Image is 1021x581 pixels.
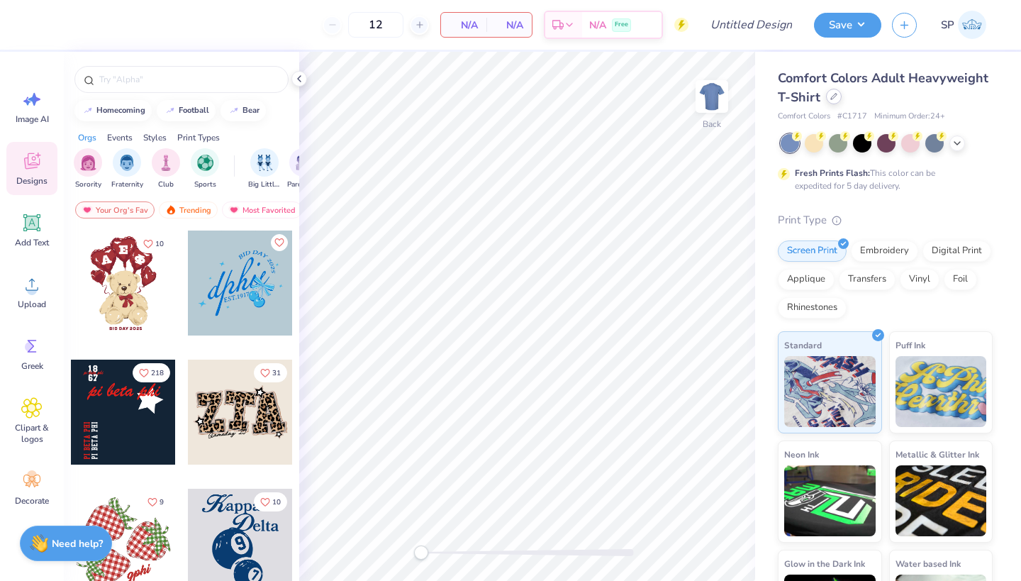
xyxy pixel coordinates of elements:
span: Free [615,20,628,30]
span: Sports [194,179,216,190]
span: Sorority [75,179,101,190]
img: Stephen Peralta [958,11,986,39]
img: trend_line.gif [82,106,94,115]
div: Accessibility label [414,546,428,560]
input: Try "Alpha" [98,72,279,87]
div: Embroidery [851,240,918,262]
img: Standard [784,356,876,427]
button: Like [133,363,170,382]
span: Metallic & Glitter Ink [896,447,979,462]
img: Sorority Image [80,155,96,171]
div: bear [242,106,260,114]
div: football [179,106,209,114]
img: Metallic & Glitter Ink [896,465,987,536]
div: Most Favorited [222,201,302,218]
span: Minimum Order: 24 + [874,111,945,123]
button: filter button [191,148,219,190]
span: Neon Ink [784,447,819,462]
span: SP [941,17,954,33]
span: Decorate [15,495,49,507]
span: Parent's Weekend [287,179,320,190]
div: Vinyl [900,269,939,290]
button: filter button [111,148,143,190]
img: most_fav.gif [82,205,93,215]
div: Foil [944,269,977,290]
div: homecoming [96,106,145,114]
button: Like [271,234,288,251]
span: Image AI [16,114,49,125]
button: Like [254,492,287,511]
img: Sports Image [197,155,213,171]
input: – – [348,12,403,38]
span: Clipart & logos [9,422,55,445]
button: Like [137,234,170,253]
button: filter button [74,148,102,190]
div: filter for Parent's Weekend [287,148,320,190]
button: filter button [152,148,180,190]
button: football [157,100,216,121]
span: Club [158,179,174,190]
div: Back [703,118,721,131]
div: Your Org's Fav [75,201,155,218]
span: Upload [18,299,46,310]
span: 10 [272,499,281,506]
span: Water based Ink [896,556,961,571]
img: Parent's Weekend Image [296,155,312,171]
button: Like [254,363,287,382]
span: Comfort Colors Adult Heavyweight T-Shirt [778,70,988,106]
div: Styles [143,131,167,144]
img: Puff Ink [896,356,987,427]
span: N/A [450,18,478,33]
div: filter for Fraternity [111,148,143,190]
div: filter for Sorority [74,148,102,190]
div: Print Type [778,212,993,228]
img: trend_line.gif [228,106,240,115]
div: This color can be expedited for 5 day delivery. [795,167,969,192]
img: Neon Ink [784,465,876,536]
input: Untitled Design [699,11,803,39]
span: 31 [272,370,281,377]
div: Trending [159,201,218,218]
img: trend_line.gif [164,106,176,115]
div: Orgs [78,131,96,144]
span: 9 [160,499,164,506]
div: Applique [778,269,835,290]
img: Back [698,82,726,111]
img: Big Little Reveal Image [257,155,272,171]
span: 10 [155,240,164,248]
img: most_fav.gif [228,205,240,215]
span: Big Little Reveal [248,179,281,190]
button: homecoming [74,100,152,121]
div: filter for Club [152,148,180,190]
button: bear [221,100,266,121]
div: Transfers [839,269,896,290]
div: filter for Sports [191,148,219,190]
button: filter button [248,148,281,190]
span: Glow in the Dark Ink [784,556,865,571]
span: N/A [495,18,523,33]
div: Print Types [177,131,220,144]
span: Fraternity [111,179,143,190]
span: Comfort Colors [778,111,830,123]
div: Digital Print [922,240,991,262]
strong: Fresh Prints Flash: [795,167,870,179]
strong: Need help? [52,537,103,550]
div: Events [107,131,133,144]
img: Club Image [158,155,174,171]
div: filter for Big Little Reveal [248,148,281,190]
img: Fraternity Image [119,155,135,171]
span: Designs [16,175,48,187]
button: Save [814,13,881,38]
span: Standard [784,338,822,353]
button: filter button [287,148,320,190]
span: Puff Ink [896,338,925,353]
a: SP [934,11,993,39]
div: Rhinestones [778,297,847,319]
span: # C1717 [837,111,867,123]
span: Add Text [15,237,49,248]
button: Like [141,492,170,511]
img: trending.gif [165,205,177,215]
span: 218 [151,370,164,377]
span: N/A [589,18,606,33]
div: Screen Print [778,240,847,262]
